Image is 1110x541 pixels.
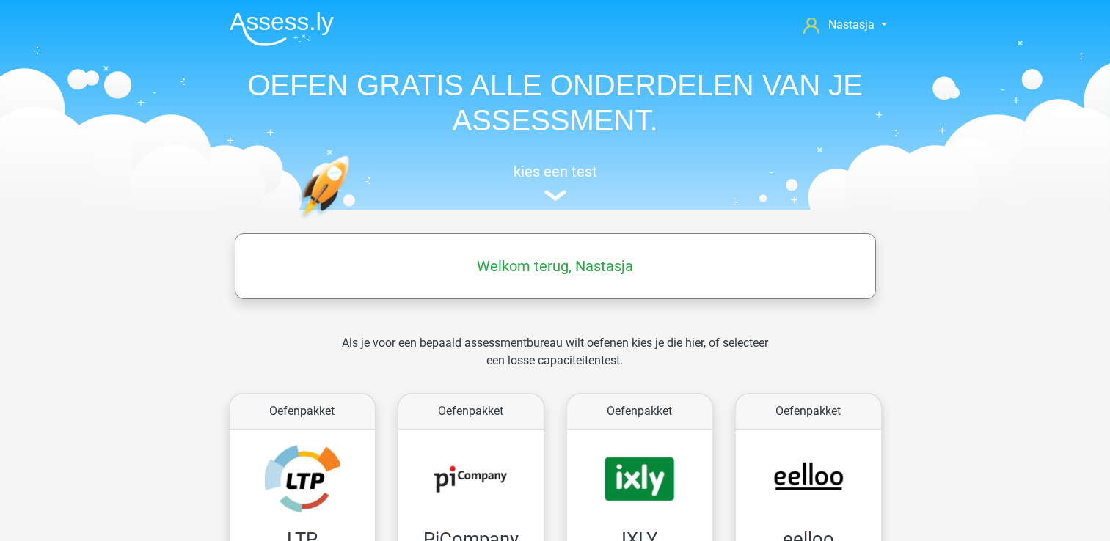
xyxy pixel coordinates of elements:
span: Nastasja [828,18,875,32]
h5: kies een test [218,163,893,180]
img: Assessly [230,12,334,46]
img: oefenen [299,155,406,288]
img: assessment [544,190,566,201]
a: kies een test [218,163,893,202]
h1: OEFEN GRATIS ALLE ONDERDELEN VAN JE ASSESSMENT. [218,67,893,138]
div: Als je voor een bepaald assessmentbureau wilt oefenen kies je die hier, of selecteer een losse ca... [330,334,780,387]
h5: Welkom terug, Nastasja [242,257,869,275]
a: Nastasja [797,16,892,34]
